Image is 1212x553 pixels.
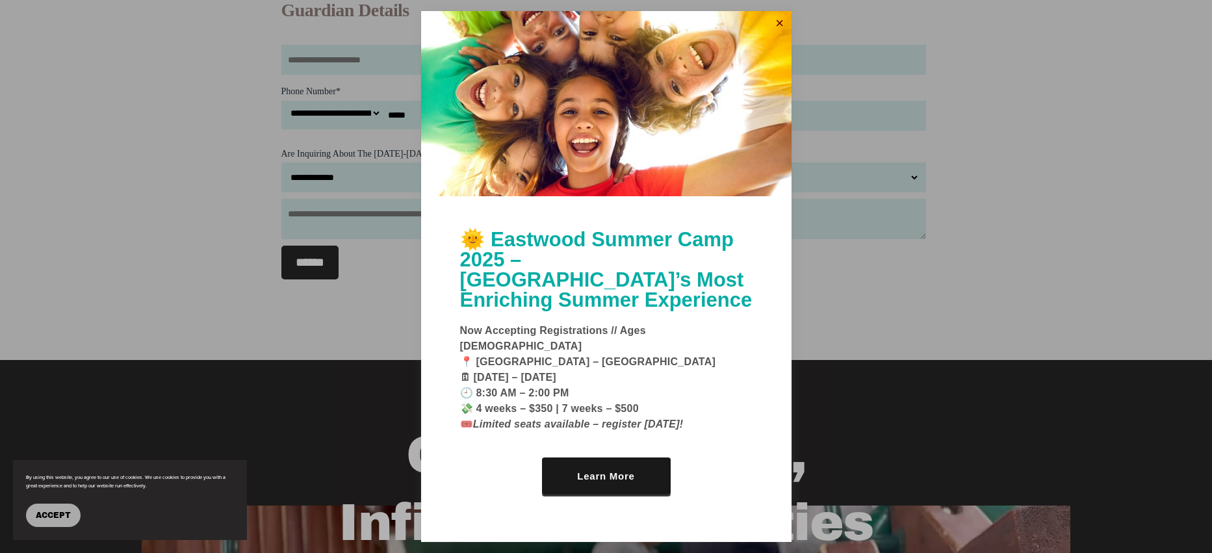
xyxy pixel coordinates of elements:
[460,229,753,310] h1: 🌞 Eastwood Summer Camp 2025 – [GEOGRAPHIC_DATA]’s Most Enriching Summer Experience
[36,511,71,520] span: Accept
[13,460,247,540] section: Cookie banner
[473,418,684,430] em: Limited seats available – register [DATE]!
[460,325,716,430] strong: Now Accepting Registrations // Ages [DEMOGRAPHIC_DATA] 📍 [GEOGRAPHIC_DATA] – [GEOGRAPHIC_DATA] 🗓 ...
[542,457,671,495] a: Learn More
[26,504,81,527] button: Accept
[26,473,234,491] p: By using this website, you agree to our use of cookies. We use cookies to provide you with a grea...
[770,13,790,34] a: Close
